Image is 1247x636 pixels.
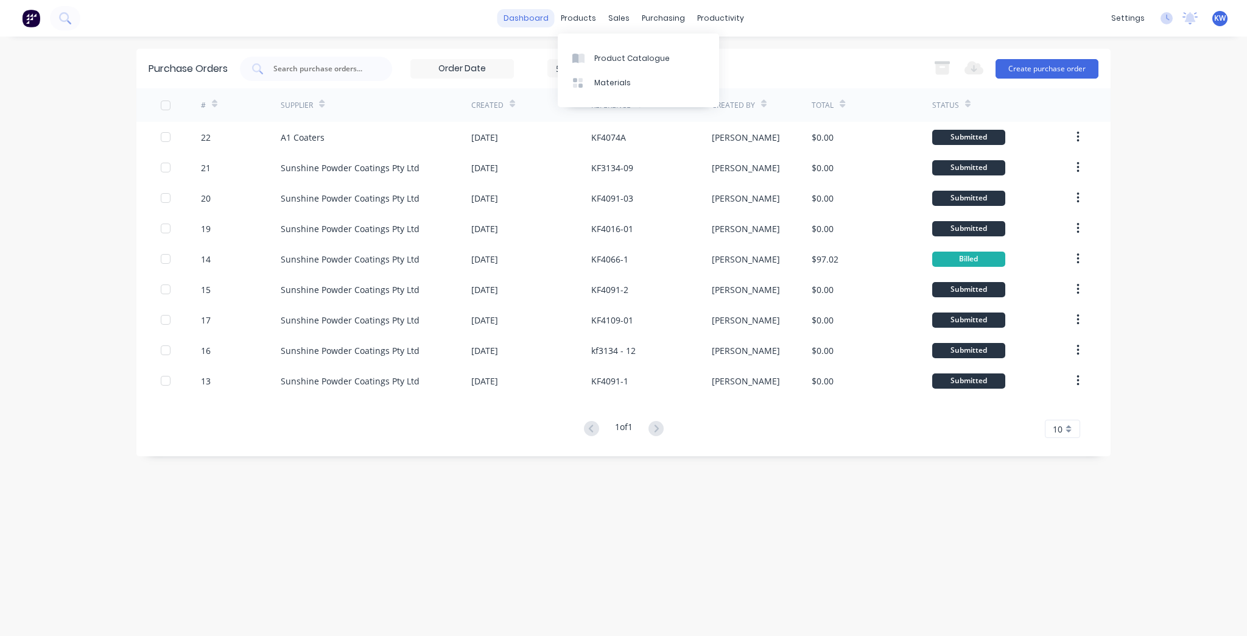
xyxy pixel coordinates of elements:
div: Sunshine Powder Coatings Pty Ltd [281,222,420,235]
a: Materials [558,71,719,95]
div: purchasing [636,9,691,27]
div: Sunshine Powder Coatings Pty Ltd [281,283,420,296]
div: Created By [712,100,755,111]
div: Submitted [932,343,1005,358]
div: Product Catalogue [594,53,670,64]
div: [DATE] [471,314,498,327]
div: KF4091-2 [591,283,628,296]
input: Search purchase orders... [272,63,373,75]
div: [PERSON_NAME] [712,375,780,387]
div: $0.00 [812,314,834,327]
div: Status [932,100,959,111]
div: A1 Coaters [281,131,325,144]
div: settings [1105,9,1151,27]
div: Submitted [932,282,1005,297]
div: KF4066-1 [591,253,628,266]
div: Sunshine Powder Coatings Pty Ltd [281,314,420,327]
div: Supplier [281,100,313,111]
div: 5 Statuses [556,62,643,74]
div: [PERSON_NAME] [712,344,780,357]
div: $0.00 [812,283,834,296]
div: 19 [201,222,211,235]
div: [DATE] [471,192,498,205]
div: Purchase Orders [149,62,228,76]
div: $97.02 [812,253,838,266]
div: 21 [201,161,211,174]
div: # [201,100,206,111]
span: 10 [1053,423,1063,436]
a: dashboard [497,9,555,27]
div: [PERSON_NAME] [712,283,780,296]
div: 17 [201,314,211,327]
div: KF4016-01 [591,222,633,235]
div: [DATE] [471,283,498,296]
div: Submitted [932,130,1005,145]
div: $0.00 [812,344,834,357]
span: KW [1214,13,1226,24]
div: Submitted [932,221,1005,236]
div: sales [602,9,636,27]
div: KF3134-09 [591,161,633,174]
div: [DATE] [471,253,498,266]
div: $0.00 [812,375,834,387]
div: Sunshine Powder Coatings Pty Ltd [281,161,420,174]
div: $0.00 [812,192,834,205]
div: [PERSON_NAME] [712,131,780,144]
div: Billed [932,252,1005,267]
div: KF4109-01 [591,314,633,327]
div: [DATE] [471,375,498,387]
div: $0.00 [812,131,834,144]
div: [PERSON_NAME] [712,161,780,174]
div: Materials [594,77,631,88]
div: [PERSON_NAME] [712,222,780,235]
div: Total [812,100,834,111]
div: 20 [201,192,211,205]
div: Created [471,100,504,111]
div: Sunshine Powder Coatings Pty Ltd [281,192,420,205]
button: Create purchase order [996,59,1098,79]
div: [DATE] [471,222,498,235]
div: KF4074A [591,131,626,144]
div: [PERSON_NAME] [712,314,780,327]
div: 1 of 1 [615,420,633,438]
div: Sunshine Powder Coatings Pty Ltd [281,253,420,266]
div: Sunshine Powder Coatings Pty Ltd [281,344,420,357]
div: $0.00 [812,161,834,174]
div: 13 [201,375,211,387]
div: KF4091-1 [591,375,628,387]
div: products [555,9,602,27]
div: [PERSON_NAME] [712,192,780,205]
a: Product Catalogue [558,46,719,70]
div: [DATE] [471,131,498,144]
input: Order Date [411,60,513,78]
div: 16 [201,344,211,357]
div: $0.00 [812,222,834,235]
div: 22 [201,131,211,144]
div: 14 [201,253,211,266]
div: productivity [691,9,750,27]
div: Submitted [932,313,1005,328]
img: Factory [22,9,40,27]
div: KF4091-03 [591,192,633,205]
div: [DATE] [471,161,498,174]
div: Sunshine Powder Coatings Pty Ltd [281,375,420,387]
div: Submitted [932,160,1005,175]
div: [DATE] [471,344,498,357]
div: Submitted [932,373,1005,389]
div: 15 [201,283,211,296]
div: [PERSON_NAME] [712,253,780,266]
div: kf3134 - 12 [591,344,636,357]
div: Submitted [932,191,1005,206]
